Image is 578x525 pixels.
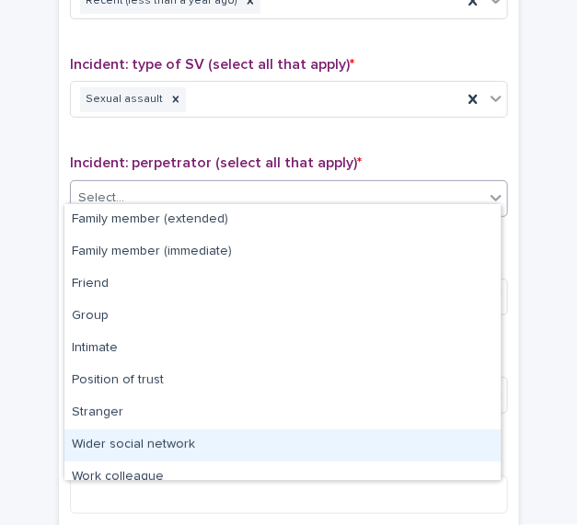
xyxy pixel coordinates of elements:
[64,397,501,429] div: Stranger
[70,155,362,170] span: Incident: perpetrator (select all that apply)
[78,188,124,208] div: Select...
[80,87,166,112] div: Sexual assault
[64,462,501,494] div: Work colleague
[70,57,354,72] span: Incident: type of SV (select all that apply)
[64,236,501,268] div: Family member (immediate)
[64,365,501,397] div: Position of trust
[64,301,501,333] div: Group
[64,204,501,236] div: Family member (extended)
[64,429,501,462] div: Wider social network
[64,333,501,365] div: Intimate
[64,268,501,301] div: Friend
